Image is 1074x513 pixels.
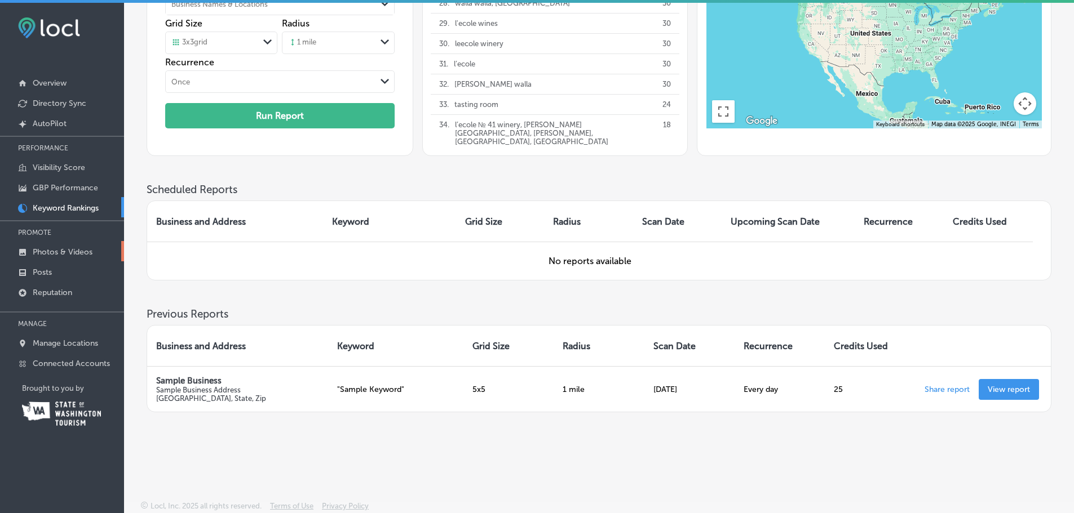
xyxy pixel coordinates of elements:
p: l'ecole wines [455,14,498,33]
div: 1 mile [288,38,316,48]
p: Visibility Score [33,163,85,172]
p: 30 [662,74,671,94]
img: Washington Tourism [22,402,101,426]
th: Scan Date [633,201,722,242]
th: Upcoming Scan Date [722,201,855,242]
p: Sample Business [156,376,319,386]
p: 32 . [439,74,449,94]
p: Overview [33,78,67,88]
th: Radius [544,201,633,242]
h3: Previous Reports [147,307,1051,320]
div: 3 x 3 grid [171,38,207,48]
a: Open this area in Google Maps (opens a new window) [743,114,780,128]
p: [PERSON_NAME] walla [454,74,532,94]
th: Grid Size [463,325,554,366]
th: Recurrence [735,325,825,366]
button: Map camera controls [1014,92,1036,115]
td: Every day [735,366,825,412]
th: Grid Size [456,201,545,242]
label: Recurrence [165,57,394,68]
th: Radius [554,325,644,366]
p: GBP Performance [33,183,98,193]
img: Google [743,114,780,128]
p: 24 [662,95,671,114]
p: 30 . [439,34,449,53]
p: Connected Accounts [33,359,110,368]
p: Brought to you by [22,384,124,392]
td: 25 [825,366,915,412]
p: 29 . [439,14,449,33]
label: Radius [282,18,310,29]
th: Credits Used [944,201,1033,242]
p: leecole winery [455,34,503,53]
p: l’ecole [454,54,475,74]
p: Keyword Rankings [33,203,99,213]
p: l’ecole № 41 winery, [PERSON_NAME][GEOGRAPHIC_DATA], [PERSON_NAME], [GEOGRAPHIC_DATA], [GEOGRAPHI... [455,115,657,151]
p: Reputation [33,288,72,297]
th: Business and Address [147,325,328,366]
p: Directory Sync [33,99,86,108]
p: AutoPilot [33,119,67,128]
p: Sample Business Address [GEOGRAPHIC_DATA], State, Zip [156,386,319,403]
div: Once [171,78,190,86]
th: Keyword [323,201,456,242]
td: 1 mile [554,366,644,412]
img: fda3e92497d09a02dc62c9cd864e3231.png [18,17,80,38]
p: tasting room [454,95,498,114]
button: Run Report [165,103,394,128]
button: Toggle fullscreen view [712,100,735,123]
span: Map data ©2025 Google, INEGI [931,121,1016,128]
p: 34 . [439,115,449,151]
p: Share report [925,381,970,394]
th: Business and Address [147,201,323,242]
label: Grid Size [165,18,202,29]
p: Locl, Inc. 2025 all rights reserved. [151,502,262,510]
th: Credits Used [825,325,915,366]
p: 31 . [439,54,448,74]
a: Terms (opens in new tab) [1023,121,1038,128]
p: Photos & Videos [33,247,92,257]
th: Scan Date [644,325,735,366]
h3: Scheduled Reports [147,183,1051,196]
a: View report [979,379,1039,400]
p: 30 [662,14,671,33]
button: Keyboard shortcuts [876,121,925,128]
td: [DATE] [644,366,735,412]
th: Keyword [328,325,463,366]
p: View report [988,385,1030,394]
th: Recurrence [855,201,944,242]
p: Manage Locations [33,338,98,348]
td: 5x5 [463,366,554,412]
p: 33 . [439,95,449,114]
p: Posts [33,267,52,277]
td: "Sample Keyword" [328,366,463,412]
p: 30 [662,54,671,74]
td: No reports available [147,242,1033,280]
p: 30 [662,34,671,53]
p: 18 [663,115,671,151]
